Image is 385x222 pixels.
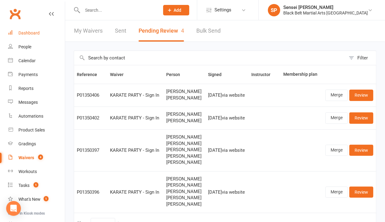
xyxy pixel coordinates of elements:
[74,51,346,65] input: Search by contact
[281,65,321,84] th: Membership plan
[77,115,105,121] div: P01350402
[8,165,65,179] a: Workouts
[8,192,65,206] a: What's New1
[8,123,65,137] a: Product Sales
[110,148,161,153] div: KARATE PARTY - Sign In
[208,148,246,153] div: [DATE] via website
[6,201,21,216] div: Open Intercom Messenger
[18,127,45,132] div: Product Sales
[174,8,182,13] span: Add
[74,20,103,42] a: My Waivers
[166,71,187,78] button: Person
[166,95,202,101] span: [PERSON_NAME]
[283,5,368,10] div: Sensei [PERSON_NAME]
[349,145,373,156] a: Review
[110,72,131,77] span: Waiver
[77,148,105,153] div: P01350397
[77,93,105,98] div: P01350406
[38,155,43,160] span: 4
[166,195,202,200] span: [PERSON_NAME]
[166,202,202,207] span: [PERSON_NAME]
[8,82,65,95] a: Reports
[181,27,184,34] span: 4
[18,155,34,160] div: Waivers
[251,71,277,78] button: Instructor
[77,71,104,78] button: Reference
[77,190,105,195] div: P01350396
[18,58,36,63] div: Calendar
[325,145,348,156] a: Merge
[77,72,104,77] span: Reference
[214,3,231,17] span: Settings
[81,6,155,14] input: Search...
[18,86,33,91] div: Reports
[349,90,373,101] a: Review
[346,51,376,65] button: Filter
[208,71,228,78] button: Signed
[268,4,280,16] div: SP
[18,30,40,35] div: Dashboard
[18,44,31,49] div: People
[110,93,161,98] div: KARATE PARTY - Sign In
[208,72,228,77] span: Signed
[166,135,202,140] span: [PERSON_NAME]
[8,109,65,123] a: Automations
[208,115,246,121] div: [DATE] via website
[8,26,65,40] a: Dashboard
[18,72,38,77] div: Payments
[325,187,348,198] a: Merge
[196,20,221,42] a: Bulk Send
[8,68,65,82] a: Payments
[163,5,189,15] button: Add
[18,141,36,146] div: Gradings
[8,137,65,151] a: Gradings
[349,187,373,198] a: Review
[8,95,65,109] a: Messages
[166,118,202,123] span: [PERSON_NAME]
[166,183,202,188] span: [PERSON_NAME]
[325,90,348,101] a: Merge
[357,54,368,62] div: Filter
[349,112,373,123] a: Review
[33,182,38,188] span: 1
[110,71,131,78] button: Waiver
[115,20,126,42] a: Sent
[283,10,368,16] div: Black Belt Martial Arts [GEOGRAPHIC_DATA]
[166,189,202,194] span: [PERSON_NAME]
[110,115,161,121] div: KARATE PARTY - Sign In
[44,196,49,201] span: 1
[18,100,38,105] div: Messages
[18,169,37,174] div: Workouts
[18,114,43,119] div: Automations
[18,183,29,188] div: Tasks
[110,190,161,195] div: KARATE PARTY - Sign In
[8,179,65,192] a: Tasks 1
[8,40,65,54] a: People
[166,141,202,146] span: [PERSON_NAME]
[18,197,41,202] div: What's New
[139,20,184,42] button: Pending Review4
[166,160,202,165] span: [PERSON_NAME]
[208,93,246,98] div: [DATE] via website
[166,154,202,159] span: [PERSON_NAME]
[208,190,246,195] div: [DATE] via website
[166,89,202,94] span: [PERSON_NAME]
[325,112,348,123] a: Merge
[251,72,277,77] span: Instructor
[7,6,23,22] a: Clubworx
[8,151,65,165] a: Waivers 4
[166,72,187,77] span: Person
[166,176,202,182] span: [PERSON_NAME]
[8,54,65,68] a: Calendar
[166,147,202,152] span: [PERSON_NAME]
[166,112,202,117] span: [PERSON_NAME]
